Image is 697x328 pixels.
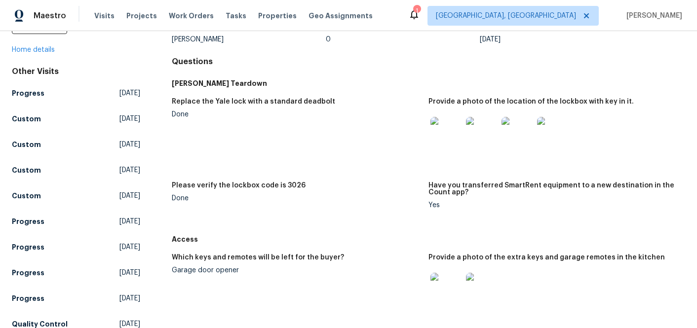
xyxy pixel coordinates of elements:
[12,84,140,102] a: Progress[DATE]
[172,36,326,43] div: [PERSON_NAME]
[172,111,421,118] div: Done
[12,217,44,226] h5: Progress
[12,293,44,303] h5: Progress
[12,161,140,179] a: Custom[DATE]
[172,267,421,274] div: Garage door opener
[119,217,140,226] span: [DATE]
[172,254,344,261] h5: Which keys and remotes will be left for the buyer?
[413,6,420,16] div: 1
[12,46,55,53] a: Home details
[12,88,44,98] h5: Progress
[119,191,140,201] span: [DATE]
[428,202,677,209] div: Yes
[94,11,115,21] span: Visits
[12,268,44,278] h5: Progress
[12,290,140,307] a: Progress[DATE]
[119,242,140,252] span: [DATE]
[309,11,373,21] span: Geo Assignments
[12,187,140,205] a: Custom[DATE]
[119,268,140,278] span: [DATE]
[12,242,44,252] h5: Progress
[12,136,140,153] a: Custom[DATE]
[172,195,421,202] div: Done
[326,36,480,43] div: 0
[428,182,677,196] h5: Have you transferred SmartRent equipment to a new destination in the Count app?
[12,165,41,175] h5: Custom
[126,11,157,21] span: Projects
[12,140,41,149] h5: Custom
[12,191,41,201] h5: Custom
[436,11,576,21] span: [GEOGRAPHIC_DATA], [GEOGRAPHIC_DATA]
[172,182,306,189] h5: Please verify the lockbox code is 3026
[480,36,634,43] div: [DATE]
[12,238,140,256] a: Progress[DATE]
[12,264,140,282] a: Progress[DATE]
[12,213,140,230] a: Progress[DATE]
[119,293,140,303] span: [DATE]
[172,78,685,88] h5: [PERSON_NAME] Teardown
[226,12,246,19] span: Tasks
[169,11,214,21] span: Work Orders
[258,11,297,21] span: Properties
[172,98,335,105] h5: Replace the Yale lock with a standard deadbolt
[12,114,41,124] h5: Custom
[172,57,685,67] h4: Questions
[428,98,634,105] h5: Provide a photo of the location of the lockbox with key in it.
[119,140,140,149] span: [DATE]
[12,110,140,128] a: Custom[DATE]
[119,114,140,124] span: [DATE]
[12,67,140,76] div: Other Visits
[622,11,682,21] span: [PERSON_NAME]
[34,11,66,21] span: Maestro
[119,88,140,98] span: [DATE]
[428,254,665,261] h5: Provide a photo of the extra keys and garage remotes in the kitchen
[119,165,140,175] span: [DATE]
[172,234,685,244] h5: Access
